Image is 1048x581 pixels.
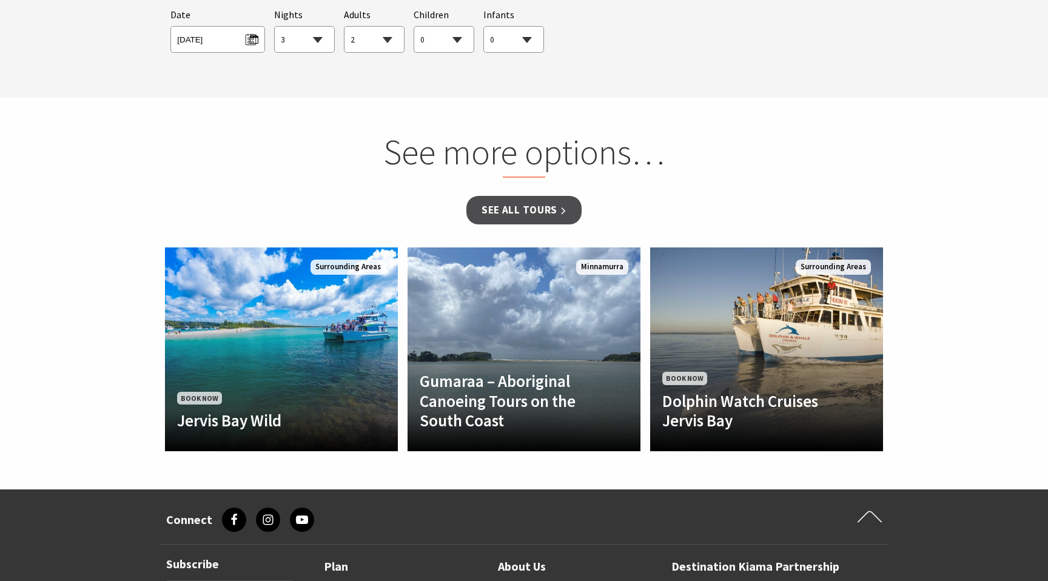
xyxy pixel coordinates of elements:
[414,8,449,21] span: Children
[177,392,222,405] span: Book Now
[650,247,883,451] a: Book Now Dolphin Watch Cruises Jervis Bay Surrounding Areas
[177,30,258,46] span: [DATE]
[166,512,212,527] h3: Connect
[324,557,348,577] a: Plan
[170,7,264,53] div: Please choose your desired arrival date
[671,557,839,577] a: Destination Kiama Partnership
[170,8,190,21] span: Date
[293,131,756,178] h2: See more options…
[311,260,386,275] span: Surrounding Areas
[420,371,593,430] h4: Gumaraa – Aboriginal Canoeing Tours on the South Coast
[662,391,836,431] h4: Dolphin Watch Cruises Jervis Bay
[576,260,628,275] span: Minnamurra
[177,411,351,430] h4: Jervis Bay Wild
[498,557,546,577] a: About Us
[662,372,707,385] span: Book Now
[274,7,335,53] div: Choose a number of nights
[344,8,371,21] span: Adults
[796,260,871,275] span: Surrounding Areas
[166,557,294,571] h3: Subscribe
[408,247,640,451] a: Gumaraa – Aboriginal Canoeing Tours on the South Coast Minnamurra
[165,247,398,451] a: Book Now Jervis Bay Wild Surrounding Areas
[274,7,303,23] span: Nights
[466,196,582,224] a: See all Tours
[483,8,514,21] span: Infants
